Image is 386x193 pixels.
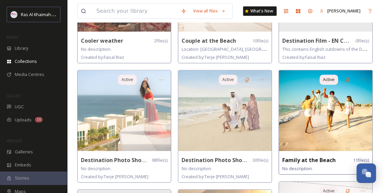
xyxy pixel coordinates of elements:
span: Stories [15,175,29,181]
span: Library [15,45,28,51]
span: Active [323,76,335,83]
img: Logo_RAKTDA_RGB-01.png [11,11,17,18]
a: View all files [190,4,229,17]
div: 10 [35,117,43,122]
span: Uploads [15,117,32,123]
span: Created by: Terje [PERSON_NAME] [182,173,249,180]
span: 2 file(s) [154,38,167,44]
button: Open Chat [356,163,376,183]
strong: Couple at the Beach [182,37,236,44]
strong: Destination Photo Shoot 2023 [81,156,161,164]
span: 11 file(s) [353,157,369,163]
span: Created by: Terje [PERSON_NAME] [182,54,249,60]
span: No description. [81,165,111,171]
img: 40833ac2-9b7e-441e-9c37-82b00e6b34d8.jpg [279,70,372,151]
span: No description. [182,165,212,171]
img: f0ae1fde-13b4-46c4-80dc-587e454a40a6.jpg [78,70,171,151]
span: 10 file(s) [252,38,268,44]
span: 30 file(s) [252,157,268,163]
strong: Family at the Beach [282,156,336,164]
span: Collections [15,58,37,65]
a: [PERSON_NAME] [316,4,364,17]
span: Created by: Terje [PERSON_NAME] [81,173,148,180]
span: Embeds [15,162,31,168]
span: COLLECT [7,93,21,98]
span: UGC [15,104,24,110]
span: Ras Al Khaimah Tourism Development Authority [21,11,116,17]
strong: Destination Photo Shoot 2024 [182,156,261,164]
span: Location: [GEOGRAPHIC_DATA], [GEOGRAPHIC_DATA] [182,46,288,52]
span: [PERSON_NAME] [327,8,360,14]
span: 0 file(s) [355,38,369,44]
span: No description. [81,46,111,52]
strong: Cooler weather [81,37,123,44]
span: 98 file(s) [152,157,167,163]
a: What's New [243,6,277,16]
span: No description. [282,165,313,171]
span: Created by: Faisal Riaz [282,54,326,60]
input: Search your library [93,4,178,18]
span: WIDGETS [7,138,22,143]
span: Galleries [15,149,33,155]
span: Created by: Faisal Riaz [81,54,124,60]
span: Media Centres [15,71,44,78]
img: b247c5c7-76c1-4511-a868-7f05f0ad745b.jpg [178,70,272,151]
span: Active [222,76,234,83]
span: MEDIA [7,35,18,40]
span: Active [122,76,133,83]
strong: Destination Film - EN Cutdowns [282,37,367,44]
